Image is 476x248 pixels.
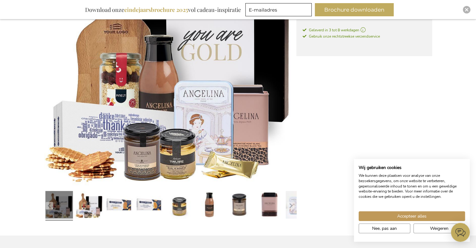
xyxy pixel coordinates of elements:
[359,173,465,199] p: We kunnen deze plaatsen voor analyse van onze bezoekersgegevens, om onze website te verbeteren, g...
[359,165,465,171] h2: Wij gebruiken cookies
[82,3,244,16] div: Download onze vol cadeau-inspiratie
[124,6,188,13] b: eindejaarsbrochure 2025
[105,188,133,223] a: Ulitmate Breakfast Box
[136,188,163,223] a: Ulitmate Breakfast Box
[256,188,283,223] a: Ulitmate Breakfast Box
[315,3,394,16] button: Brochure downloaden
[166,188,193,223] a: Ulitmate Breakfast Box
[75,188,103,223] a: Ulitmate Breakfast Box
[286,188,313,223] a: Ulitmate Breakfast Box
[196,188,223,223] a: Ulitmate Breakfast Box
[226,188,253,223] a: Ulitmate Breakfast Box
[430,225,448,232] span: Weigeren
[359,224,410,233] button: Pas cookie voorkeuren aan
[372,225,397,232] span: Nee, pas aan
[413,224,465,233] button: Alle cookies weigeren
[463,6,470,13] div: Close
[397,213,427,219] span: Accepteer alles
[245,3,314,18] form: marketing offers and promotions
[359,211,465,221] button: Accepteer alle cookies
[45,188,73,223] a: Ulitmate Breakfast Box
[465,8,468,12] img: Close
[303,33,380,39] a: Gebruik onze rechtstreekse verzendservice
[303,34,380,39] span: Gebruik onze rechtstreekse verzendservice
[303,27,426,33] a: Geleverd in 3 tot 8 werkdagen
[451,223,470,242] iframe: belco-activator-frame
[245,3,312,16] input: E-mailadres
